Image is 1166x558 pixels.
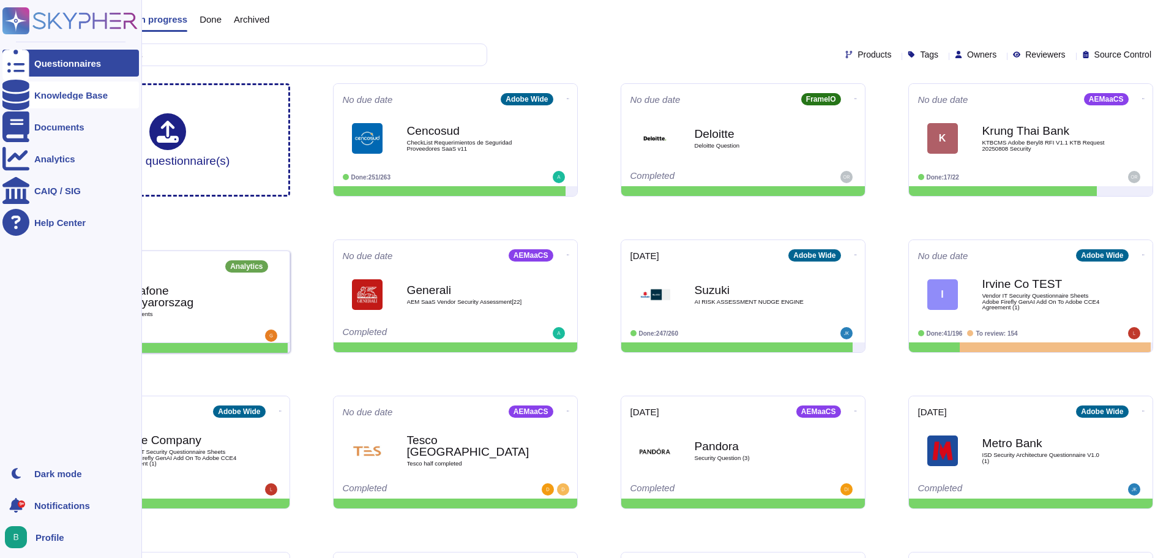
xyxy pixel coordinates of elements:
[1094,50,1151,59] span: Source Control
[918,251,968,260] span: No due date
[967,50,996,59] span: Owners
[34,186,81,195] div: CAIQ / SIG
[407,434,529,458] b: Tesco [GEOGRAPHIC_DATA]
[982,293,1105,311] span: Vendor IT Security Questionnaire Sheets Adobe Firefly GenAI Add On To Adobe CCE4 Agreement (1)
[352,279,383,310] img: Logo
[2,113,139,140] a: Documents
[352,123,383,154] img: Logo
[918,407,947,417] span: [DATE]
[1084,93,1129,105] div: AEMaaCS
[982,437,1105,449] b: Metro Bank
[234,15,269,24] span: Archived
[200,15,222,24] span: Done
[788,249,840,262] div: Adobe Wide
[352,435,383,466] img: Logo
[840,327,853,339] img: user
[34,59,101,68] div: Questionnaires
[343,95,393,104] span: No due date
[34,469,82,478] div: Dark mode
[918,483,1068,496] div: Completed
[225,260,267,273] div: Analytics
[137,15,187,24] span: In progress
[927,279,958,310] div: I
[501,93,553,105] div: Adobe Wide
[119,434,242,446] b: Irvine Company
[343,483,493,496] div: Completed
[630,483,780,496] div: Completed
[509,249,553,262] div: AEMaaCS
[105,113,230,167] div: Upload questionnaire(s)
[982,140,1105,151] span: KTBCMS Adobe Beryl8 RFI V1.1 KTB Request 20250808 Security
[1076,249,1128,262] div: Adobe Wide
[2,524,36,551] button: user
[840,483,853,496] img: user
[407,140,529,151] span: CheckList Requerimientos de Seguridad Proveedores SaaS v11
[407,461,529,467] span: Tesco half completed
[630,95,681,104] span: No due date
[695,455,817,461] span: Security Question (3)
[553,171,565,183] img: user
[119,285,242,308] b: Vodafone Magyarorszag
[509,405,553,418] div: AEMaaCS
[639,330,679,337] span: Done: 247/260
[695,143,817,149] span: Deloitte Question
[695,440,817,452] b: Pandora
[18,500,25,508] div: 9+
[2,50,139,77] a: Questionnaires
[407,284,529,296] b: Generali
[1128,171,1140,183] img: user
[36,533,64,542] span: Profile
[343,407,393,417] span: No due date
[34,123,84,132] div: Documents
[695,299,817,305] span: AI RISK ASSESSMENT NUDGE ENGINE
[801,93,841,105] div: FrameIO
[265,483,277,496] img: user
[407,125,529,137] b: Cencosud
[407,299,529,305] span: AEM SaaS Vendor Security Assessment[22]
[927,123,958,154] div: K
[343,251,393,260] span: No due date
[119,449,242,467] span: Vendor IT Security Questionnaire Sheets Adobe Firefly GenAI Add On To Adobe CCE4 Agreement (1)
[5,526,27,548] img: user
[630,251,659,260] span: [DATE]
[213,405,265,418] div: Adobe Wide
[982,278,1105,290] b: Irvine Co TEST
[2,81,139,108] a: Knowledge Base
[630,171,780,183] div: Completed
[640,123,670,154] img: Logo
[557,483,569,496] img: user
[343,327,493,339] div: Completed
[982,125,1105,137] b: Krung Thai Bank
[119,311,242,317] span: 6 document s
[858,50,891,59] span: Products
[1025,50,1065,59] span: Reviewers
[34,218,86,227] div: Help Center
[920,50,938,59] span: Tags
[2,177,139,204] a: CAIQ / SIG
[1128,483,1140,496] img: user
[976,330,1017,337] span: To review: 154
[1076,405,1128,418] div: Adobe Wide
[553,327,565,339] img: user
[840,171,853,183] img: user
[640,435,670,466] img: Logo
[1128,327,1140,339] img: user
[927,174,959,181] span: Done: 17/22
[695,128,817,140] b: Deloitte
[796,405,841,418] div: AEMaaCS
[34,501,90,510] span: Notifications
[927,330,963,337] span: Done: 41/196
[265,330,277,342] img: user
[640,279,670,310] img: Logo
[351,174,391,181] span: Done: 251/263
[695,284,817,296] b: Suzuki
[2,145,139,172] a: Analytics
[34,154,75,164] div: Analytics
[982,452,1105,464] span: ISD Security Architecture Questionnaire V1.0 (1)
[630,407,659,417] span: [DATE]
[542,483,554,496] img: user
[48,44,487,66] input: Search by keywords
[2,209,139,236] a: Help Center
[927,435,958,466] img: Logo
[918,95,968,104] span: No due date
